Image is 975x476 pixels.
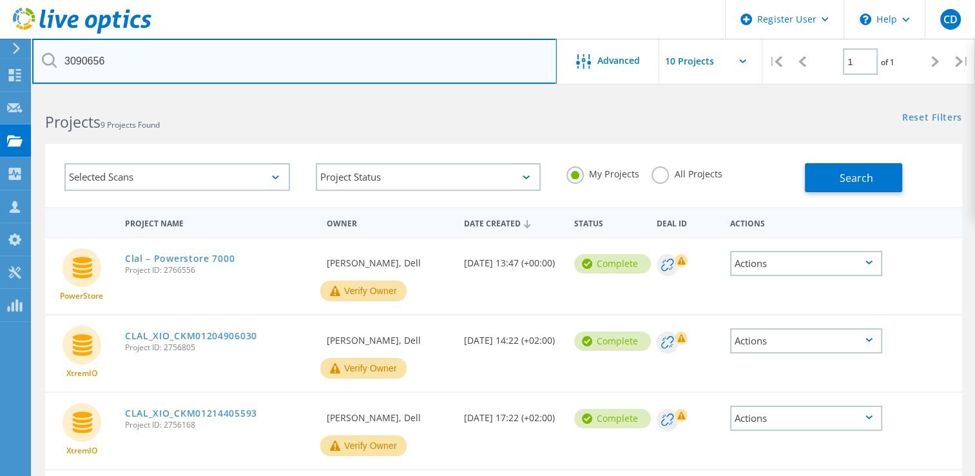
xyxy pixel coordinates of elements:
div: [PERSON_NAME], Dell [320,238,458,281]
div: [DATE] 14:22 (+02:00) [458,315,568,358]
div: Complete [574,254,651,273]
a: CLAL_XIO_CKM01204906030 [125,332,257,341]
span: 9 Projects Found [101,119,160,130]
div: Deal Id [650,210,724,234]
span: Search [840,171,873,185]
span: of 1 [881,57,894,68]
svg: \n [860,14,871,25]
a: CLAL_XIO_CKM01214405593 [125,409,257,418]
div: Complete [574,409,651,428]
label: All Projects [652,166,722,179]
div: Status [568,210,650,234]
div: [PERSON_NAME], Dell [320,393,458,435]
button: Verify Owner [320,435,407,456]
button: Verify Owner [320,358,407,379]
a: Live Optics Dashboard [13,27,151,36]
div: | [762,39,789,84]
button: Verify Owner [320,281,407,301]
span: PowerStore [60,292,103,300]
b: Projects [45,112,101,132]
a: Clal – Powerstore 7000 [125,254,235,263]
label: My Projects [566,166,639,179]
div: [DATE] 17:22 (+02:00) [458,393,568,435]
div: Actions [724,210,889,234]
div: Project Name [119,210,320,234]
a: Reset Filters [902,113,962,124]
div: [PERSON_NAME], Dell [320,315,458,358]
span: XtremIO [66,447,97,455]
div: Project Status [316,163,541,191]
input: Search projects by name, owner, ID, company, etc [32,39,557,84]
div: Owner [320,210,458,234]
div: Selected Scans [64,163,290,191]
div: Actions [730,328,882,353]
span: Project ID: 2766556 [125,266,314,274]
div: Complete [574,332,651,351]
span: CD [943,14,957,25]
button: Search [805,163,902,192]
div: [DATE] 13:47 (+00:00) [458,238,568,281]
div: Date Created [458,210,568,235]
span: Project ID: 2756805 [125,344,314,352]
span: Project ID: 2756168 [125,421,314,429]
div: | [949,39,975,84]
span: Advanced [597,56,640,65]
div: Actions [730,406,882,431]
div: Actions [730,251,882,276]
span: XtremIO [66,370,97,377]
